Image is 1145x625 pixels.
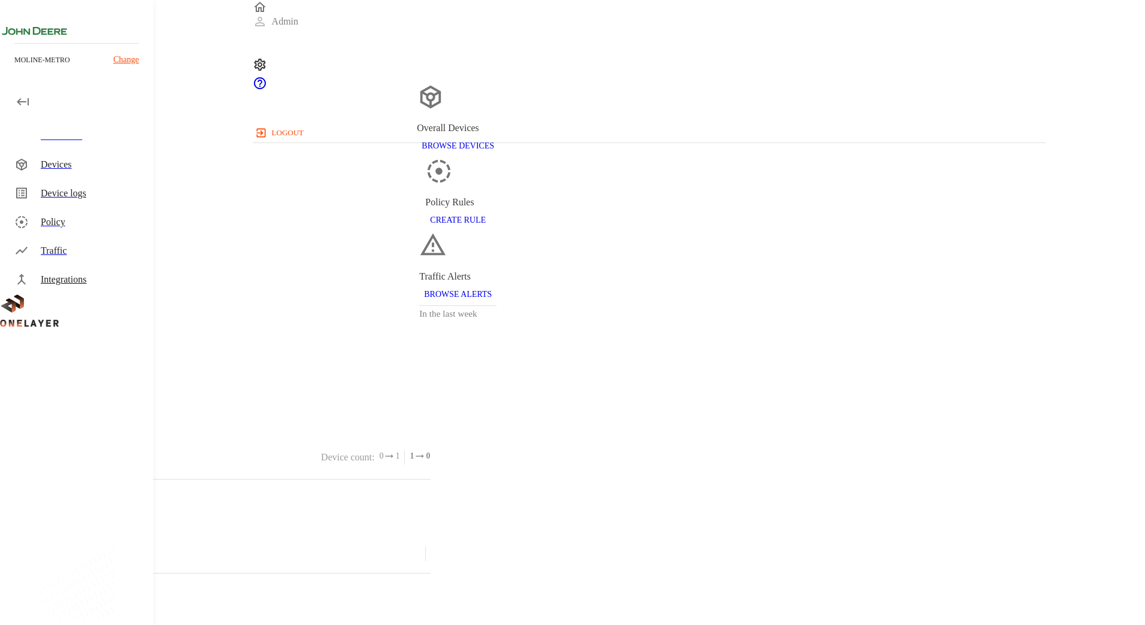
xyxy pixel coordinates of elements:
[419,269,496,284] div: Traffic Alerts
[417,140,499,150] a: BROWSE DEVICES
[419,284,496,306] button: BROWSE ALERTS
[253,82,267,92] a: onelayer-support
[253,123,1046,142] a: logout
[253,123,308,142] button: logout
[321,450,374,465] p: Device count :
[417,135,499,157] button: BROWSE DEVICES
[425,214,490,224] a: CREATE RULE
[395,450,399,462] span: 1
[419,289,496,299] a: BROWSE ALERTS
[419,306,496,322] h3: In the last week
[379,450,383,462] span: 0
[410,450,414,462] span: 1
[253,82,267,92] span: Support Portal
[426,450,430,462] span: 0
[425,210,490,232] button: CREATE RULE
[272,14,298,29] p: Admin
[425,195,490,210] div: Policy Rules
